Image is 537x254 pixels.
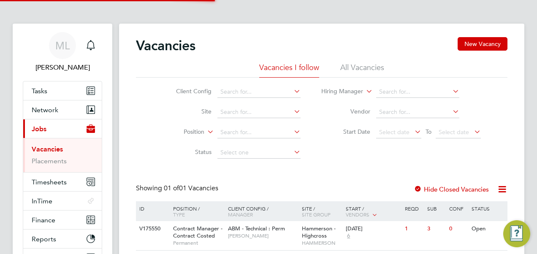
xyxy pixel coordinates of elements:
div: Start / [344,201,403,222]
div: Site / [300,201,344,222]
span: 6 [346,232,351,240]
span: 01 of [164,184,179,192]
h2: Vacancies [136,37,195,54]
div: [DATE] [346,225,401,232]
span: Select date [439,128,469,136]
li: Vacancies I follow [259,62,319,78]
span: HAMMERSON [302,240,342,246]
input: Search for... [217,127,301,138]
span: ABM - Technical : Perm [228,225,285,232]
div: ID [137,201,167,216]
a: Placements [32,157,67,165]
div: 1 [403,221,425,237]
label: Hiring Manager [315,87,363,96]
button: Jobs [23,119,102,138]
label: Start Date [322,128,370,135]
label: Position [156,128,204,136]
div: Open [469,221,506,237]
label: Site [163,108,212,115]
div: Reqd [403,201,425,216]
span: To [423,126,434,137]
input: Select one [217,147,301,159]
button: Engage Resource Center [503,220,530,247]
input: Search for... [376,86,459,98]
span: [PERSON_NAME] [228,232,298,239]
button: Reports [23,230,102,248]
span: Michael LLoyd [23,62,102,73]
span: Type [173,211,185,218]
span: Network [32,106,58,114]
span: Contract Manager - Contract Costed [173,225,222,239]
label: Status [163,148,212,156]
button: New Vacancy [458,37,507,51]
div: Conf [447,201,469,216]
div: V175550 [137,221,167,237]
label: Vendor [322,108,370,115]
li: All Vacancies [340,62,384,78]
label: Hide Closed Vacancies [414,185,489,193]
label: Client Config [163,87,212,95]
span: Reports [32,235,56,243]
button: Timesheets [23,173,102,191]
button: Network [23,100,102,119]
div: Client Config / [226,201,300,222]
div: Position / [167,201,226,222]
a: ML[PERSON_NAME] [23,32,102,73]
div: Status [469,201,506,216]
div: Showing [136,184,220,193]
span: Site Group [302,211,331,218]
input: Search for... [217,106,301,118]
a: Tasks [23,81,102,100]
span: Vendors [346,211,369,218]
a: Vacancies [32,145,63,153]
span: Manager [228,211,253,218]
div: 0 [447,221,469,237]
span: Tasks [32,87,47,95]
button: InTime [23,192,102,210]
span: Select date [379,128,410,136]
span: Hammerson - Highcross [302,225,336,239]
span: Permanent [173,240,224,246]
div: Sub [425,201,447,216]
input: Search for... [376,106,459,118]
span: 01 Vacancies [164,184,218,192]
button: Finance [23,211,102,229]
span: Timesheets [32,178,67,186]
span: Jobs [32,125,46,133]
div: Jobs [23,138,102,172]
span: InTime [32,197,52,205]
span: Finance [32,216,55,224]
span: ML [55,40,70,51]
div: 3 [425,221,447,237]
input: Search for... [217,86,301,98]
